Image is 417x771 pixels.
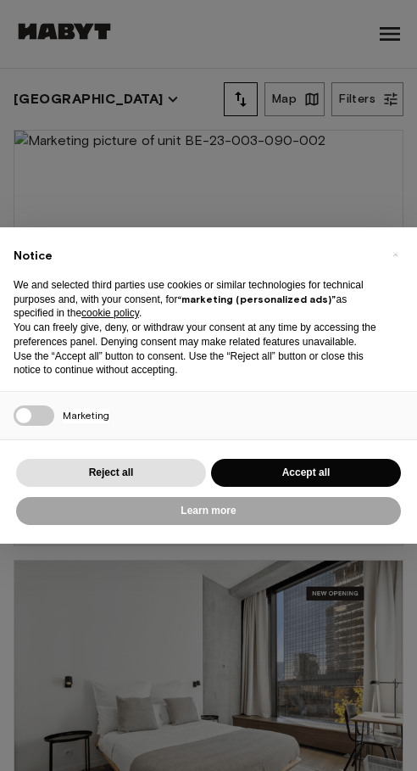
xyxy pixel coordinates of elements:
p: We and selected third parties use cookies or similar technologies for technical purposes and, wit... [14,278,376,321]
span: Marketing [63,409,109,423]
a: cookie policy [81,307,139,319]
button: Accept all [211,459,401,487]
button: Learn more [16,497,401,525]
strong: “marketing (personalized ads)” [177,293,336,305]
p: You can freely give, deny, or withdraw your consent at any time by accessing the preferences pane... [14,321,376,349]
button: Reject all [16,459,206,487]
button: Close this notice [381,241,409,268]
span: × [392,244,398,265]
h2: Notice [14,248,376,265]
p: Use the “Accept all” button to consent. Use the “Reject all” button or close this notice to conti... [14,349,376,378]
